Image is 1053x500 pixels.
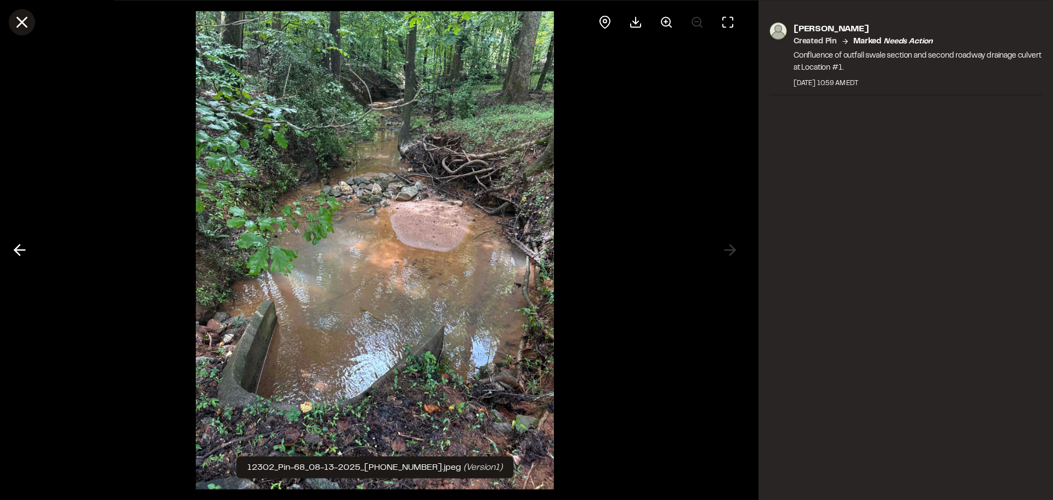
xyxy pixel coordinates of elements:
p: Confluence of outfall swale section and second roadway drainage culvert at Location #1. [794,49,1042,74]
p: Created Pin [794,35,837,47]
button: Previous photo [7,237,33,263]
button: Zoom in [653,9,680,35]
div: View pin on map [592,9,618,35]
p: Marked [853,35,933,47]
div: [DATE] 10:59 AM EDT [794,78,1042,88]
button: Close modal [9,9,35,35]
em: needs action [884,38,933,44]
img: photo [769,22,787,40]
p: [PERSON_NAME] [794,22,1042,35]
button: Toggle Fullscreen [715,9,741,35]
